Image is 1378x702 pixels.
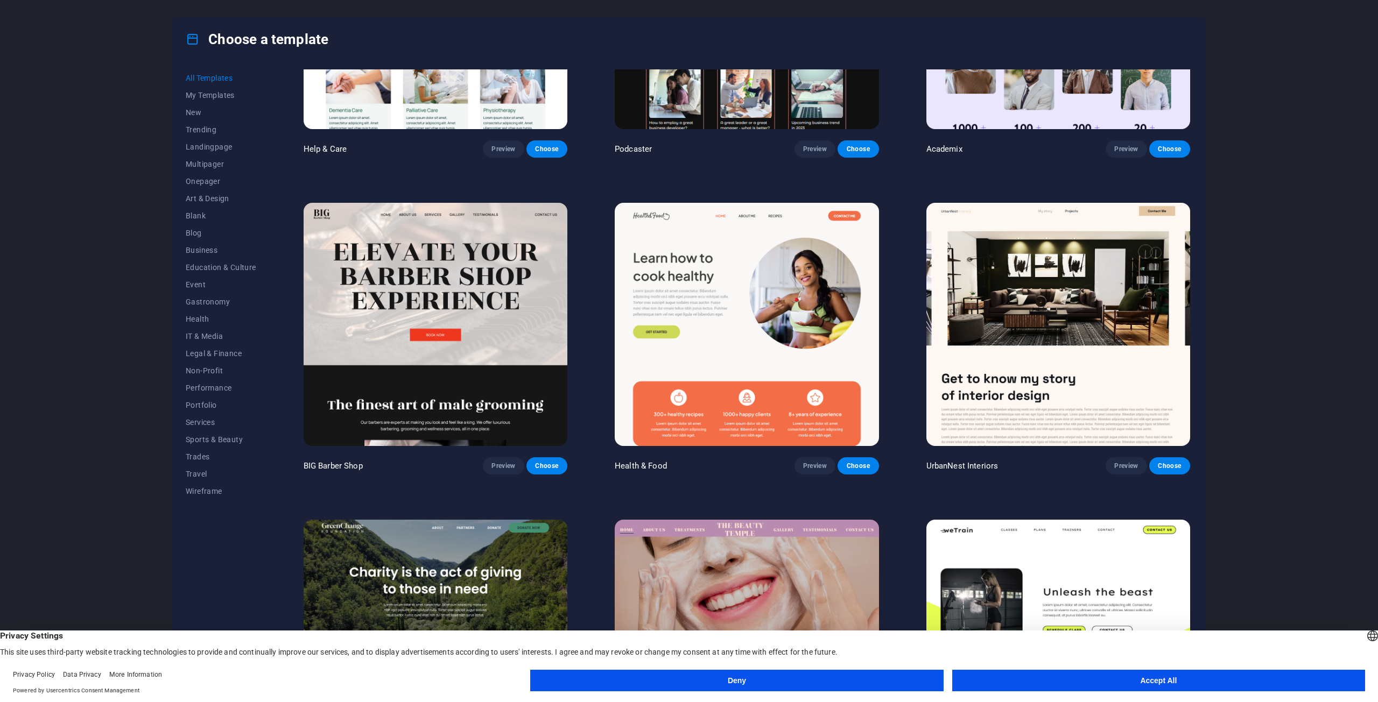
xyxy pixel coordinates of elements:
span: Health [186,315,256,323]
button: Travel [186,465,256,483]
span: Education & Culture [186,263,256,272]
button: Education & Culture [186,259,256,276]
button: Gastronomy [186,293,256,310]
span: Choose [1158,145,1182,153]
span: My Templates [186,91,256,100]
button: Blank [186,207,256,224]
span: Gastronomy [186,297,256,306]
span: Choose [1158,462,1182,470]
button: Services [186,414,256,431]
span: Landingpage [186,143,256,151]
button: Non-Profit [186,362,256,379]
img: BIG Barber Shop [304,203,567,446]
button: Portfolio [186,396,256,414]
p: BIG Barber Shop [304,460,363,471]
span: Business [186,246,256,254]
span: Preview [803,462,827,470]
span: Sports & Beauty [186,435,256,444]
button: Choose [838,457,878,474]
span: All Templates [186,74,256,82]
span: Multipager [186,160,256,168]
span: Trending [186,125,256,134]
button: Trending [186,121,256,138]
p: Help & Care [304,144,347,154]
button: Landingpage [186,138,256,155]
span: Preview [491,462,515,470]
span: Legal & Finance [186,349,256,358]
span: Wireframe [186,487,256,495]
span: Art & Design [186,194,256,203]
img: Health & Food [615,203,878,446]
span: Services [186,418,256,427]
button: IT & Media [186,328,256,345]
button: Onepager [186,173,256,190]
p: UrbanNest Interiors [926,460,999,471]
span: Choose [846,462,870,470]
span: Performance [186,384,256,392]
span: Portfolio [186,401,256,409]
span: Trades [186,452,256,461]
span: Non-Profit [186,366,256,375]
button: Preview [483,457,524,474]
span: Choose [846,145,870,153]
button: Preview [1106,457,1147,474]
span: Onepager [186,177,256,186]
span: New [186,108,256,117]
button: Preview [795,457,835,474]
span: Blank [186,211,256,220]
button: Choose [838,140,878,158]
button: All Templates [186,69,256,87]
p: Health & Food [615,460,667,471]
button: Event [186,276,256,293]
button: Sports & Beauty [186,431,256,448]
span: Choose [535,462,559,470]
button: New [186,104,256,121]
h4: Choose a template [186,31,328,48]
button: Business [186,242,256,259]
span: Preview [803,145,827,153]
button: Choose [1149,457,1190,474]
button: Choose [526,457,567,474]
button: Choose [526,140,567,158]
button: Health [186,310,256,328]
span: Preview [1114,462,1138,470]
button: Art & Design [186,190,256,207]
button: Preview [795,140,835,158]
button: Preview [483,140,524,158]
button: Multipager [186,155,256,173]
button: Blog [186,224,256,242]
span: Preview [1114,145,1138,153]
span: Travel [186,470,256,478]
button: Trades [186,448,256,465]
span: Event [186,280,256,289]
button: Wireframe [186,483,256,500]
span: Blog [186,229,256,237]
p: Academix [926,144,962,154]
button: Legal & Finance [186,345,256,362]
span: Preview [491,145,515,153]
img: UrbanNest Interiors [926,203,1190,446]
p: Podcaster [615,144,652,154]
button: Preview [1106,140,1147,158]
button: Performance [186,379,256,396]
button: Choose [1149,140,1190,158]
span: IT & Media [186,332,256,341]
span: Choose [535,145,559,153]
button: My Templates [186,87,256,104]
